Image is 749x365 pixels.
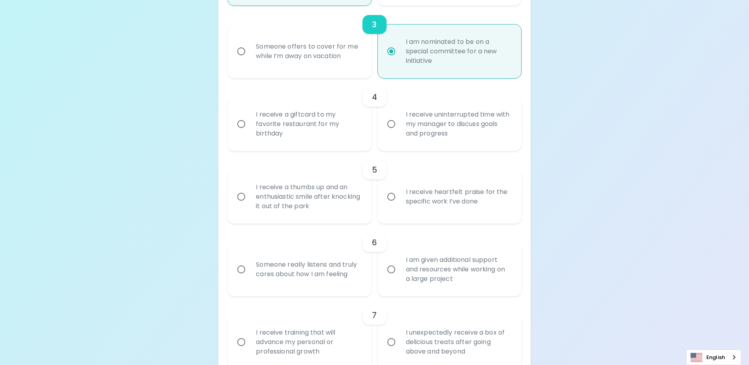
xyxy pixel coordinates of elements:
[400,100,517,148] div: I receive uninterrupted time with my manager to discuss goals and progress
[228,6,521,78] div: choice-group-check
[372,236,377,249] h6: 6
[228,151,521,224] div: choice-group-check
[400,178,517,216] div: I receive heartfelt praise for the specific work I’ve done
[686,350,741,365] aside: Language selected: English
[372,309,377,322] h6: 7
[228,78,521,151] div: choice-group-check
[228,224,521,296] div: choice-group-check
[250,32,367,70] div: Someone offers to cover for me while I’m away on vacation
[250,250,367,288] div: Someone really listens and truly cares about how I am feeling
[250,100,367,148] div: I receive a giftcard to my favorite restaurant for my birthday
[686,350,741,365] div: Language
[687,350,741,365] a: English
[372,18,377,31] h6: 3
[250,173,367,220] div: I receive a thumbs up and an enthusiastic smile after knocking it out of the park
[372,91,377,103] h6: 4
[400,246,517,293] div: I am given additional support and resources while working on a large project
[372,164,377,176] h6: 5
[400,28,517,75] div: I am nominated to be on a special committee for a new initiative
